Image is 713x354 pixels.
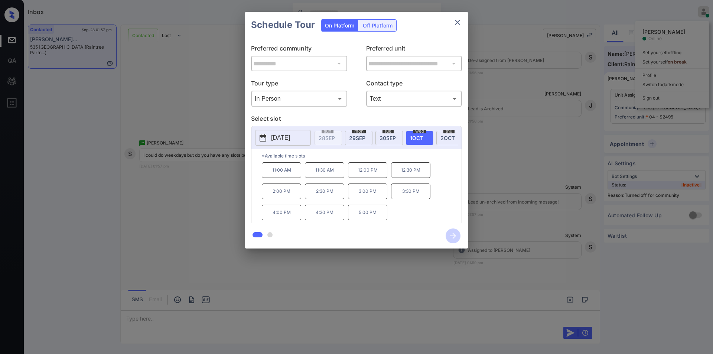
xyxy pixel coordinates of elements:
[413,129,426,133] span: wed
[406,131,433,145] div: date-select
[349,135,365,141] span: 29 SEP
[410,135,423,141] span: 1 OCT
[450,15,465,30] button: close
[251,114,462,126] p: Select slot
[441,226,465,246] button: btn-next
[368,92,460,105] div: Text
[391,184,430,199] p: 3:30 PM
[305,184,344,199] p: 2:30 PM
[375,131,403,145] div: date-select
[262,162,301,178] p: 11:00 AM
[440,135,455,141] span: 2 OCT
[245,12,321,38] h2: Schedule Tour
[348,162,387,178] p: 12:00 PM
[348,184,387,199] p: 3:00 PM
[305,162,344,178] p: 11:30 AM
[251,79,347,91] p: Tour type
[352,129,366,133] span: mon
[305,205,344,220] p: 4:30 PM
[262,149,462,162] p: *Available time slots
[321,20,358,31] div: On Platform
[380,135,396,141] span: 30 SEP
[366,44,462,56] p: Preferred unit
[251,44,347,56] p: Preferred community
[345,131,372,145] div: date-select
[255,130,311,146] button: [DATE]
[253,92,345,105] div: In Person
[359,20,396,31] div: Off Platform
[262,184,301,199] p: 2:00 PM
[436,131,464,145] div: date-select
[348,205,387,220] p: 5:00 PM
[262,205,301,220] p: 4:00 PM
[366,79,462,91] p: Contact type
[271,133,290,142] p: [DATE]
[391,162,430,178] p: 12:30 PM
[443,129,455,133] span: thu
[382,129,394,133] span: tue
